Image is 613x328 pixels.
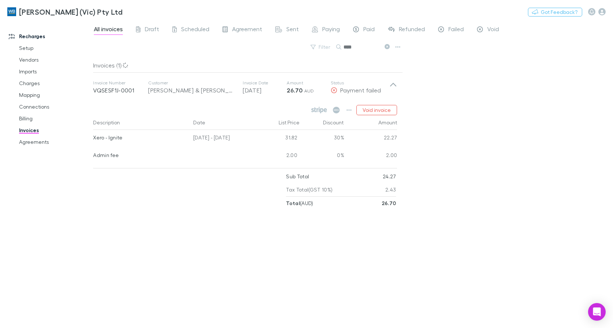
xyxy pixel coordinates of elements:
[344,147,397,165] div: 2.00
[344,130,397,147] div: 22.27
[300,147,344,165] div: 0%
[12,54,97,66] a: Vendors
[148,86,235,95] div: [PERSON_NAME] & [PERSON_NAME] Investments
[331,80,389,86] p: Status
[286,183,333,196] p: Tax Total (GST 10%)
[12,113,97,124] a: Billing
[3,3,127,21] a: [PERSON_NAME] (Vic) Pty Ltd
[304,88,314,94] span: AUD
[12,124,97,136] a: Invoices
[12,89,97,101] a: Mapping
[287,87,302,94] strong: 26.70
[487,25,499,35] span: Void
[93,147,187,163] div: Admin fee
[385,183,396,196] p: 2.43
[190,130,256,147] div: [DATE] - [DATE]
[399,25,425,35] span: Refunded
[12,136,97,148] a: Agreements
[93,130,187,145] div: Xero - Ignite
[93,80,148,86] p: Invoice Number
[1,30,97,42] a: Recharges
[256,147,300,165] div: 2.00
[340,87,381,94] span: Payment failed
[356,105,397,115] button: Void invoice
[286,25,299,35] span: Sent
[19,7,122,16] h3: [PERSON_NAME] (Vic) Pty Ltd
[243,86,287,95] p: [DATE]
[383,170,396,183] p: 24.27
[243,80,287,86] p: Invoice Date
[181,25,209,35] span: Scheduled
[382,200,396,206] strong: 26.70
[12,42,97,54] a: Setup
[300,130,344,147] div: 30%
[12,101,97,113] a: Connections
[286,200,300,206] strong: Total
[7,7,16,16] img: William Buck (Vic) Pty Ltd's Logo
[287,80,331,86] p: Amount
[307,43,335,51] button: Filter
[12,66,97,77] a: Imports
[528,8,582,17] button: Got Feedback?
[322,25,340,35] span: Paying
[256,130,300,147] div: 31.82
[363,25,375,35] span: Paid
[145,25,159,35] span: Draft
[232,25,262,35] span: Agreement
[148,80,235,86] p: Customer
[12,77,97,89] a: Charges
[286,170,309,183] p: Sub Total
[87,73,403,102] div: Invoice NumberVQSESF1J-0001Customer[PERSON_NAME] & [PERSON_NAME] InvestmentsInvoice Date[DATE]Amo...
[93,86,148,95] p: VQSESF1J-0001
[588,303,606,321] div: Open Intercom Messenger
[448,25,464,35] span: Failed
[94,25,123,35] span: All invoices
[286,197,313,210] p: ( AUD )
